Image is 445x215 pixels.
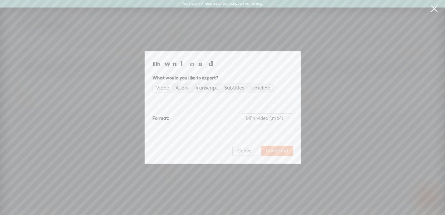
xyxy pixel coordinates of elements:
[156,84,169,92] div: Video
[224,84,244,92] div: Subtitles
[266,148,288,154] span: Download
[152,74,293,82] div: What would you like to export?
[152,59,293,68] h4: Download
[176,84,189,92] div: Audio
[237,148,252,154] span: Cancel
[246,114,289,123] span: MP4 video (.mp4)
[195,84,218,92] div: Transcript
[152,83,274,93] div: segmented control
[261,146,293,156] button: Download
[250,84,270,92] div: Timeline
[152,115,169,122] div: Format:
[232,146,257,156] button: Cancel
